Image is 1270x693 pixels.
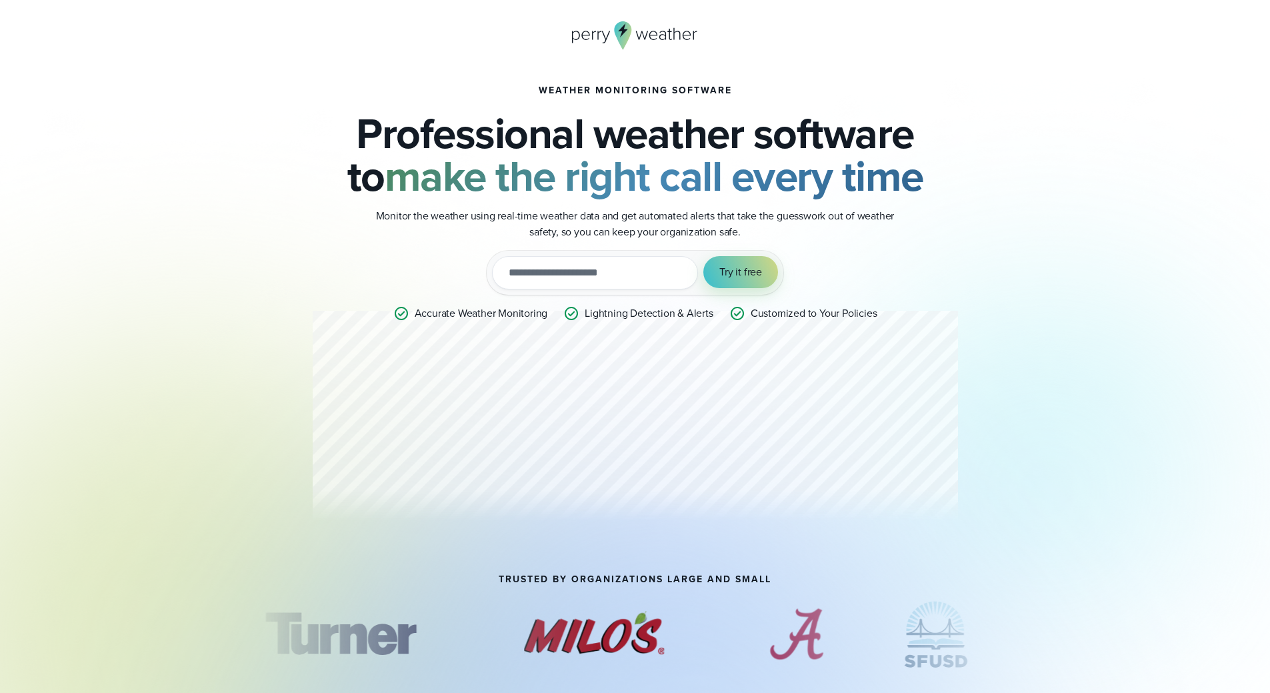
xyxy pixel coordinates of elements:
[703,256,778,288] button: Try it free
[753,601,840,668] img: University-of-Alabama.svg
[751,305,877,321] p: Customized to Your Policies
[245,601,435,668] img: Turner-Construction_1.svg
[499,574,771,585] h3: TRUSTED BY ORGANIZATIONS LARGE AND SMALL
[585,305,713,321] p: Lightning Detection & Alerts
[385,145,923,207] strong: make the right call every time
[499,601,689,668] div: 2 of 4
[904,601,967,668] img: San Fransisco Unified School District
[313,112,958,197] h2: Professional weather software to
[369,208,902,240] p: Monitor the weather using real-time weather data and get automated alerts that take the guesswork...
[539,85,732,96] h1: Weather Monitoring Software
[904,601,967,668] div: 4 of 4
[415,305,548,321] p: Accurate Weather Monitoring
[753,601,840,668] div: 3 of 4
[245,601,435,668] div: 1 of 4
[499,601,689,668] img: Milos.svg
[719,264,762,280] span: Try it free
[246,601,1025,668] div: slideshow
